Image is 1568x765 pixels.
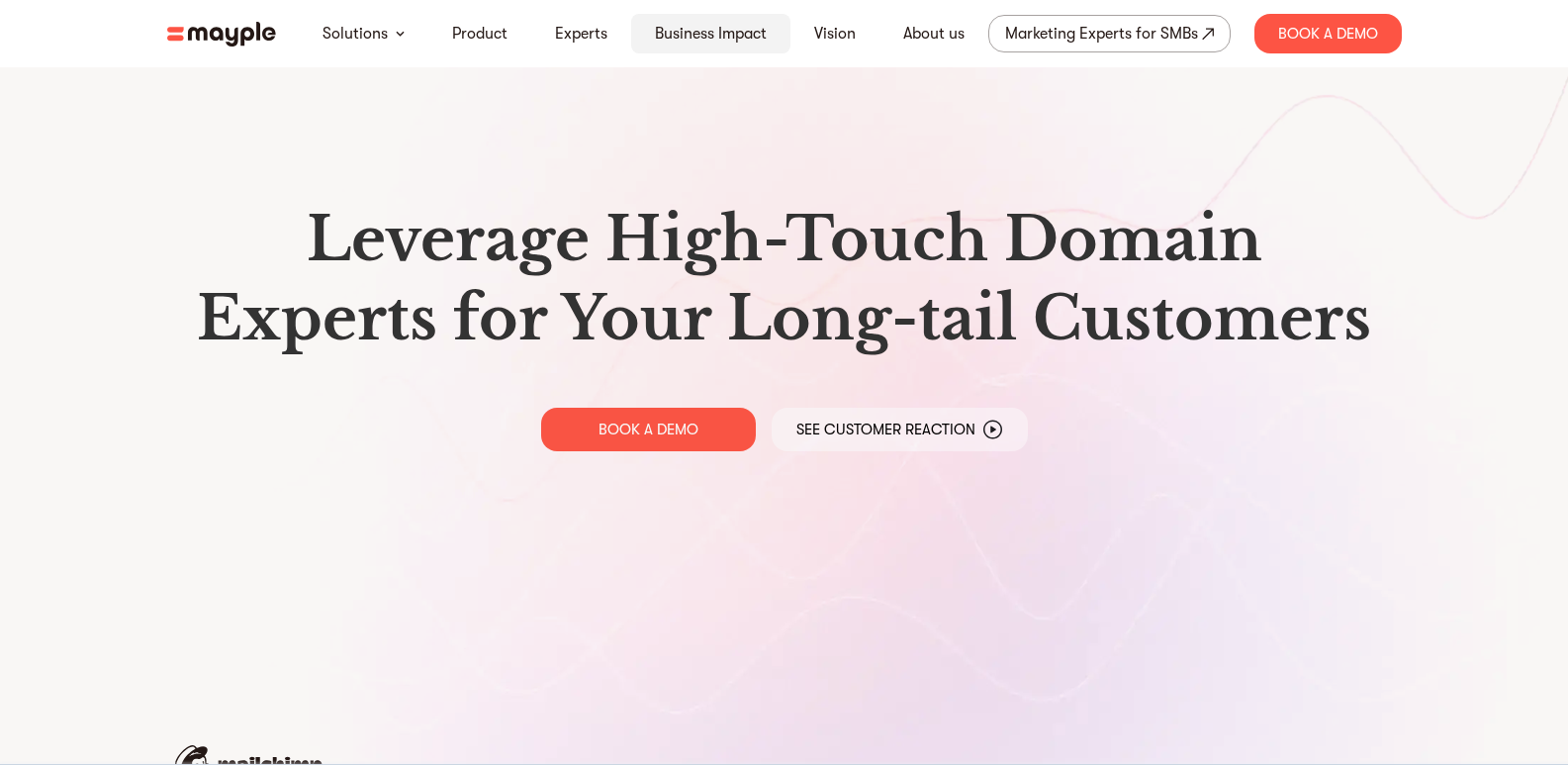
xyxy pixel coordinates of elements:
[1254,14,1402,53] div: Book A Demo
[1005,20,1198,48] div: Marketing Experts for SMBs
[903,22,965,46] a: About us
[988,15,1231,52] a: Marketing Experts for SMBs
[814,22,856,46] a: Vision
[323,22,388,46] a: Solutions
[796,420,975,439] p: See Customer Reaction
[655,22,767,46] a: Business Impact
[167,22,276,47] img: mayple-logo
[452,22,507,46] a: Product
[396,31,405,37] img: arrow-down
[541,408,756,451] a: BOOK A DEMO
[599,420,698,439] p: BOOK A DEMO
[183,200,1386,358] h1: Leverage High-Touch Domain Experts for Your Long-tail Customers
[772,408,1028,451] a: See Customer Reaction
[555,22,607,46] a: Experts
